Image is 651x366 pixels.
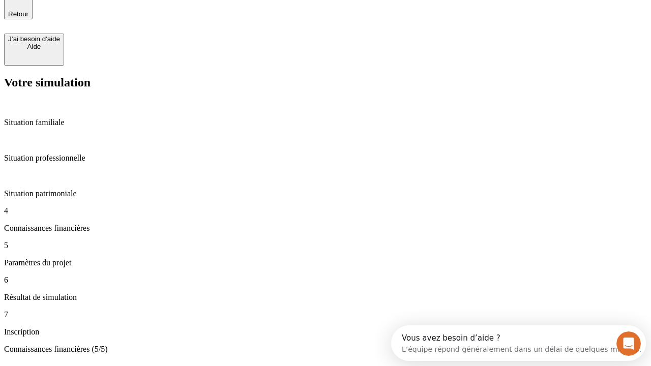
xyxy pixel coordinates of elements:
p: Situation professionnelle [4,154,647,163]
p: Situation familiale [4,118,647,127]
div: Vous avez besoin d’aide ? [11,9,250,17]
div: Aide [8,43,60,50]
p: 7 [4,310,647,319]
button: J’ai besoin d'aideAide [4,34,64,66]
span: Retour [8,10,28,18]
div: L’équipe répond généralement dans un délai de quelques minutes. [11,17,250,27]
h2: Votre simulation [4,76,647,89]
p: Résultat de simulation [4,293,647,302]
div: J’ai besoin d'aide [8,35,60,43]
p: 5 [4,241,647,250]
div: Ouvrir le Messenger Intercom [4,4,280,32]
p: Situation patrimoniale [4,189,647,198]
iframe: Intercom live chat [616,331,641,356]
iframe: Intercom live chat discovery launcher [391,325,646,361]
p: Inscription [4,327,647,337]
p: 4 [4,206,647,216]
p: 6 [4,276,647,285]
p: Paramètres du projet [4,258,647,267]
p: Connaissances financières (5/5) [4,345,647,354]
p: Connaissances financières [4,224,647,233]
